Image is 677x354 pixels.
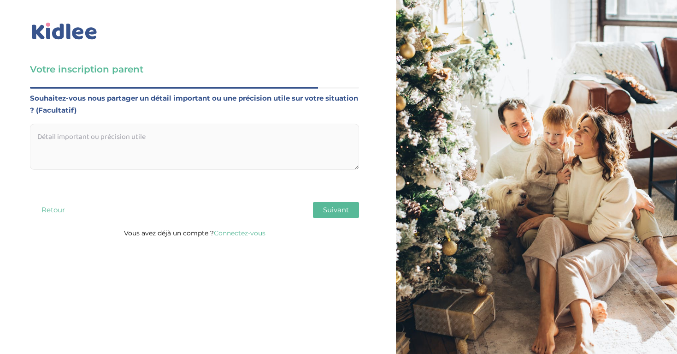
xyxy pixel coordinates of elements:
img: logo_kidlee_bleu [30,21,99,42]
span: Suivant [323,205,349,214]
button: Suivant [313,202,359,218]
a: Connectez-vous [214,229,265,237]
p: Vous avez déjà un compte ? [30,227,359,239]
label: Souhaitez-vous nous partager un détail important ou une précision utile sur votre situation ? (Fa... [30,92,359,116]
button: Retour [30,202,76,218]
h3: Votre inscription parent [30,63,359,76]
